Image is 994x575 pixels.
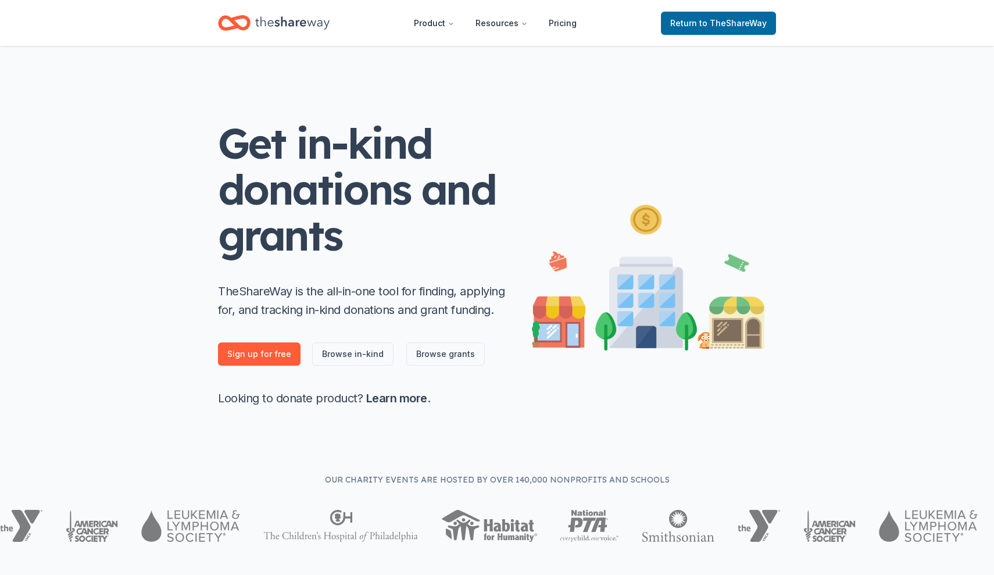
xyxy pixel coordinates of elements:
[66,510,119,542] img: American Cancer Society
[466,12,537,35] button: Resources
[263,510,418,542] img: The Children's Hospital of Philadelphia
[366,391,427,405] a: Learn more
[218,9,330,37] a: Home
[312,342,394,366] a: Browse in-kind
[738,510,780,542] img: YMCA
[539,12,586,35] a: Pricing
[560,510,619,542] img: National PTA
[879,510,977,542] img: Leukemia & Lymphoma Society
[218,389,509,408] p: Looking to donate product? .
[661,12,776,35] a: Returnto TheShareWay
[405,9,586,37] nav: Main
[532,200,764,351] img: Illustration for landing page
[803,510,856,542] img: American Cancer Society
[670,16,767,30] span: Return
[218,282,509,319] p: TheShareWay is the all-in-one tool for finding, applying for, and tracking in-kind donations and ...
[406,342,485,366] a: Browse grants
[141,510,239,542] img: Leukemia & Lymphoma Society
[405,12,464,35] button: Product
[441,510,537,542] img: Habitat for Humanity
[218,342,301,366] a: Sign up for free
[218,120,509,259] h1: Get in-kind donations and grants
[642,510,714,542] img: Smithsonian
[699,18,767,28] span: to TheShareWay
